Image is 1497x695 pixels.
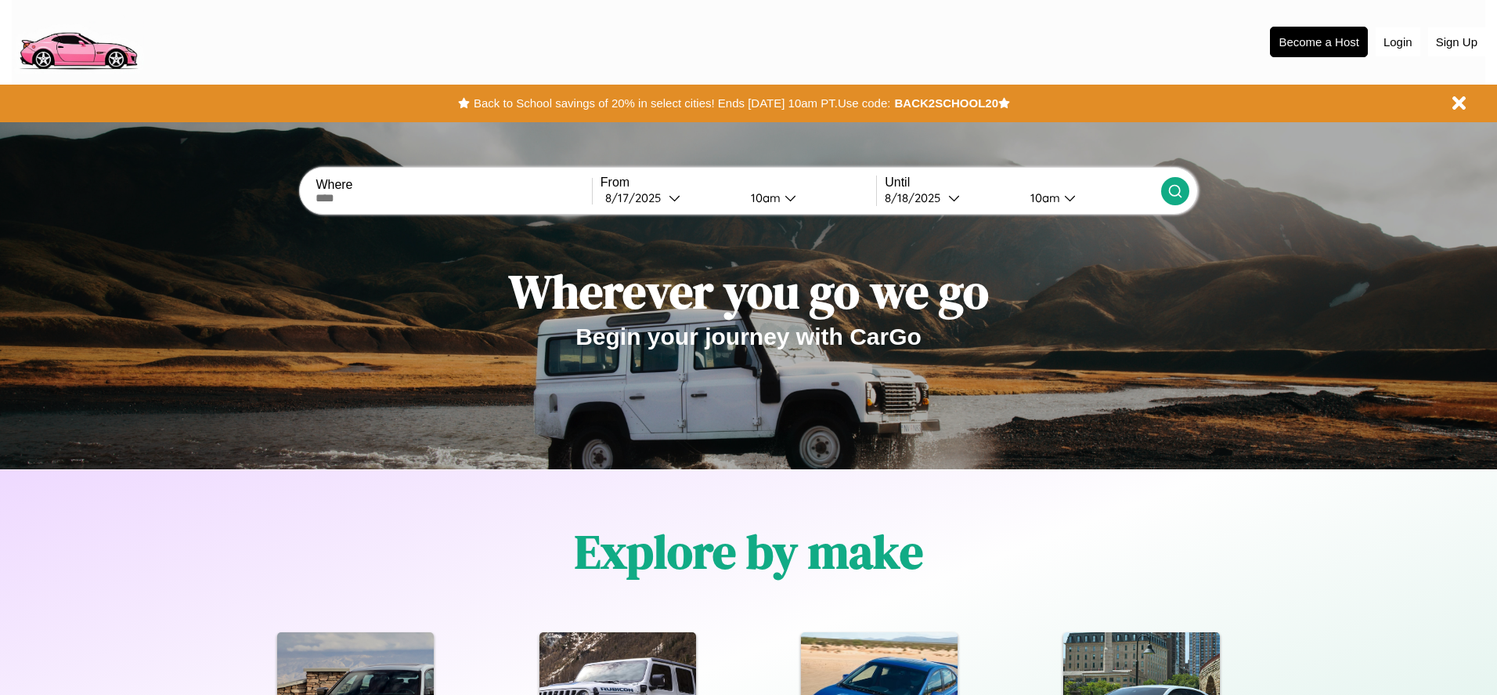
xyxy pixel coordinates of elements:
div: 10am [1023,190,1064,205]
img: logo [12,8,144,74]
b: BACK2SCHOOL20 [894,96,998,110]
button: 10am [1018,190,1160,206]
button: Sign Up [1428,27,1485,56]
h1: Explore by make [575,519,923,584]
label: Where [316,178,591,192]
button: 10am [738,190,876,206]
button: Become a Host [1270,27,1368,57]
div: 8 / 17 / 2025 [605,190,669,205]
div: 10am [743,190,785,205]
button: 8/17/2025 [601,190,738,206]
div: 8 / 18 / 2025 [885,190,948,205]
label: Until [885,176,1160,190]
label: From [601,176,876,190]
button: Login [1376,27,1420,56]
button: Back to School savings of 20% in select cities! Ends [DATE] 10am PT.Use code: [470,92,894,114]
